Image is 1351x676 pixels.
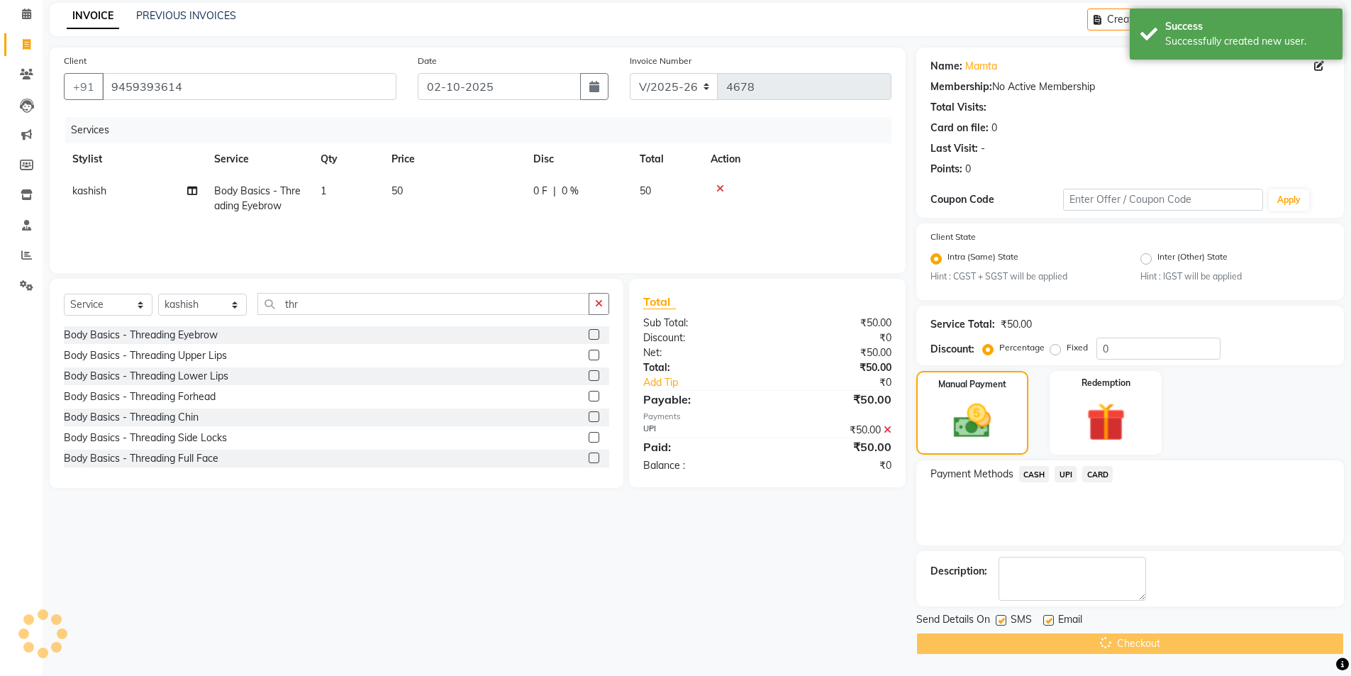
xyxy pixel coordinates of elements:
a: PREVIOUS INVOICES [136,9,236,22]
label: Fixed [1067,341,1088,354]
div: 0 [991,121,997,135]
div: Points: [930,162,962,177]
span: CASH [1019,466,1050,482]
input: Search by Name/Mobile/Email/Code [102,73,396,100]
th: Service [206,143,312,175]
div: Total Visits: [930,100,986,115]
span: UPI [1055,466,1077,482]
button: +91 [64,73,104,100]
button: Apply [1269,189,1309,211]
span: 50 [640,184,651,197]
div: Total: [633,360,767,375]
th: Qty [312,143,383,175]
div: Sub Total: [633,316,767,331]
span: 50 [391,184,403,197]
span: Email [1058,612,1082,630]
th: Action [702,143,891,175]
label: Intra (Same) State [947,250,1018,267]
img: _gift.svg [1074,398,1138,446]
small: Hint : IGST will be applied [1140,270,1330,283]
div: ₹0 [767,458,902,473]
div: Last Visit: [930,141,978,156]
div: Body Basics - Threading Forhead [64,389,216,404]
span: CARD [1082,466,1113,482]
a: Mamta [965,59,997,74]
div: Card on file: [930,121,989,135]
span: Total [643,294,676,309]
div: Body Basics - Threading Chin [64,410,199,425]
div: Name: [930,59,962,74]
div: Discount: [633,331,767,345]
a: Add Tip [633,375,789,390]
div: Services [65,117,902,143]
div: No Active Membership [930,79,1330,94]
div: Net: [633,345,767,360]
div: Balance : [633,458,767,473]
span: Send Details On [916,612,990,630]
button: Create New [1087,9,1169,31]
small: Hint : CGST + SGST will be applied [930,270,1120,283]
th: Stylist [64,143,206,175]
span: 0 % [562,184,579,199]
label: Percentage [999,341,1045,354]
div: ₹50.00 [1001,317,1032,332]
span: Body Basics - Threading Eyebrow [214,184,301,212]
div: Description: [930,564,987,579]
label: Inter (Other) State [1157,250,1228,267]
label: Client [64,55,87,67]
th: Price [383,143,525,175]
div: Successfully created new user. [1165,34,1332,49]
input: Enter Offer / Coupon Code [1063,189,1263,211]
div: ₹50.00 [767,438,902,455]
label: Client State [930,231,976,243]
div: Body Basics - Threading Lower Lips [64,369,228,384]
div: ₹50.00 [767,391,902,408]
th: Total [631,143,702,175]
div: UPI [633,423,767,438]
div: Payments [643,411,891,423]
a: INVOICE [67,4,119,29]
img: _cash.svg [942,399,1003,443]
div: ₹50.00 [767,316,902,331]
div: ₹0 [767,331,902,345]
span: 1 [321,184,326,197]
div: Payable: [633,391,767,408]
div: Discount: [930,342,974,357]
div: Body Basics - Threading Full Face [64,451,218,466]
div: 0 [965,162,971,177]
div: Service Total: [930,317,995,332]
div: ₹50.00 [767,423,902,438]
span: 0 F [533,184,547,199]
div: ₹50.00 [767,360,902,375]
div: Body Basics - Threading Eyebrow [64,328,218,343]
div: Coupon Code [930,192,1064,207]
span: kashish [72,184,106,197]
span: SMS [1011,612,1032,630]
div: ₹50.00 [767,345,902,360]
label: Date [418,55,437,67]
label: Invoice Number [630,55,691,67]
div: Body Basics - Threading Upper Lips [64,348,227,363]
input: Search or Scan [257,293,589,315]
label: Redemption [1082,377,1130,389]
div: Membership: [930,79,992,94]
th: Disc [525,143,631,175]
span: | [553,184,556,199]
div: Success [1165,19,1332,34]
div: ₹0 [790,375,902,390]
div: Body Basics - Threading Side Locks [64,431,227,445]
label: Manual Payment [938,378,1006,391]
div: Paid: [633,438,767,455]
div: - [981,141,985,156]
span: Payment Methods [930,467,1013,482]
